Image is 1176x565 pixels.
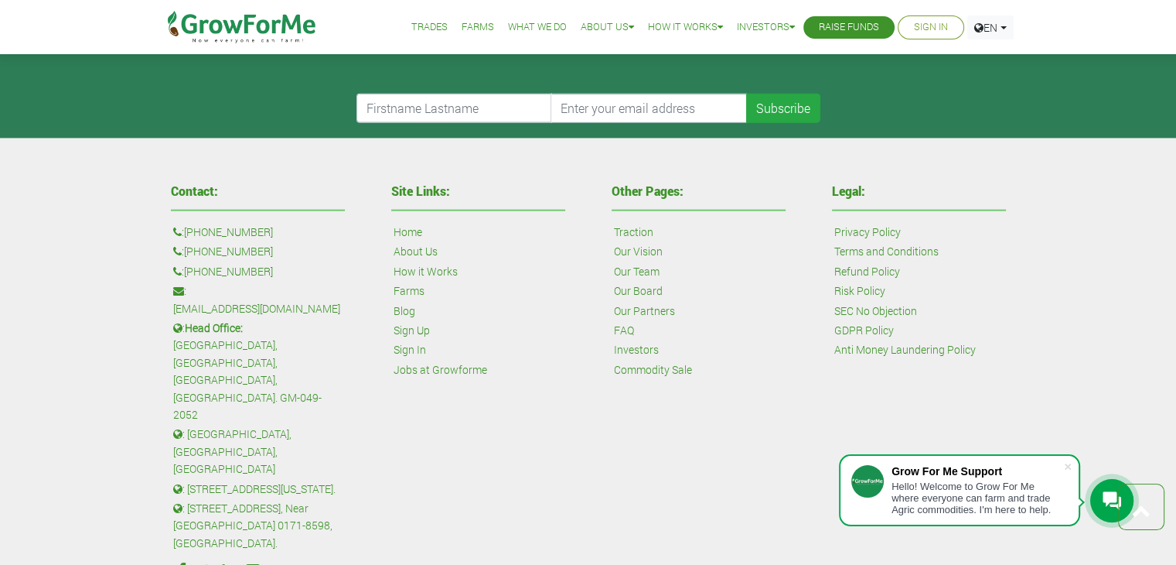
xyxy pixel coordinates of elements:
a: Refund Policy [834,263,900,280]
a: Farms [394,282,424,300]
a: Privacy Policy [834,224,901,241]
p: : [173,243,343,260]
input: Enter your email address [551,94,747,123]
a: [PHONE_NUMBER] [184,243,273,260]
a: SEC No Objection [834,303,917,320]
a: Sign Up [394,322,430,339]
input: Firstname Lastname [356,94,553,123]
a: Investors [737,19,795,36]
a: Raise Funds [819,19,879,36]
div: Hello! Welcome to Grow For Me where everyone can farm and trade Agric commodities. I'm here to help. [891,481,1063,515]
a: Blog [394,303,415,320]
a: Our Partners [614,303,675,320]
a: Our Team [614,263,660,280]
a: Investors [614,341,659,358]
h4: Contact: [171,185,345,197]
a: About Us [581,19,634,36]
a: How it Works [648,19,723,36]
p: : [173,263,343,280]
a: Home [394,224,422,241]
p: : [173,224,343,241]
div: Grow For Me Support [891,465,1063,478]
b: Head Office: [185,320,243,335]
a: Farms [462,19,494,36]
a: Commodity Sale [614,361,692,378]
a: Our Board [614,282,663,300]
h4: Other Pages: [612,185,786,197]
p: : [STREET_ADDRESS][US_STATE]. [173,481,343,498]
p: : [GEOGRAPHIC_DATA], [GEOGRAPHIC_DATA], [GEOGRAPHIC_DATA], [GEOGRAPHIC_DATA]. GM-049-2052 [173,320,343,423]
p: : [GEOGRAPHIC_DATA], [GEOGRAPHIC_DATA], [GEOGRAPHIC_DATA] [173,426,343,478]
a: Sign In [394,341,426,358]
a: EN [967,15,1014,39]
button: Subscribe [746,94,820,123]
iframe: reCAPTCHA [356,33,591,94]
h4: Legal: [832,185,1006,197]
a: What We Do [508,19,567,36]
a: Terms and Conditions [834,243,939,260]
p: : [173,282,343,317]
a: [EMAIL_ADDRESS][DOMAIN_NAME] [173,300,340,317]
a: Traction [614,224,653,241]
a: Risk Policy [834,282,885,300]
a: How it Works [394,263,458,280]
a: About Us [394,243,438,260]
a: GDPR Policy [834,322,894,339]
a: Anti Money Laundering Policy [834,341,976,358]
a: Trades [411,19,448,36]
h4: Site Links: [391,185,565,197]
a: Jobs at Growforme [394,361,487,378]
a: Our Vision [614,243,663,260]
p: : [STREET_ADDRESS], Near [GEOGRAPHIC_DATA] 0171-8598, [GEOGRAPHIC_DATA]. [173,500,343,552]
a: [PHONE_NUMBER] [184,263,273,280]
a: Sign In [914,19,948,36]
a: [PHONE_NUMBER] [184,224,273,241]
a: FAQ [614,322,634,339]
